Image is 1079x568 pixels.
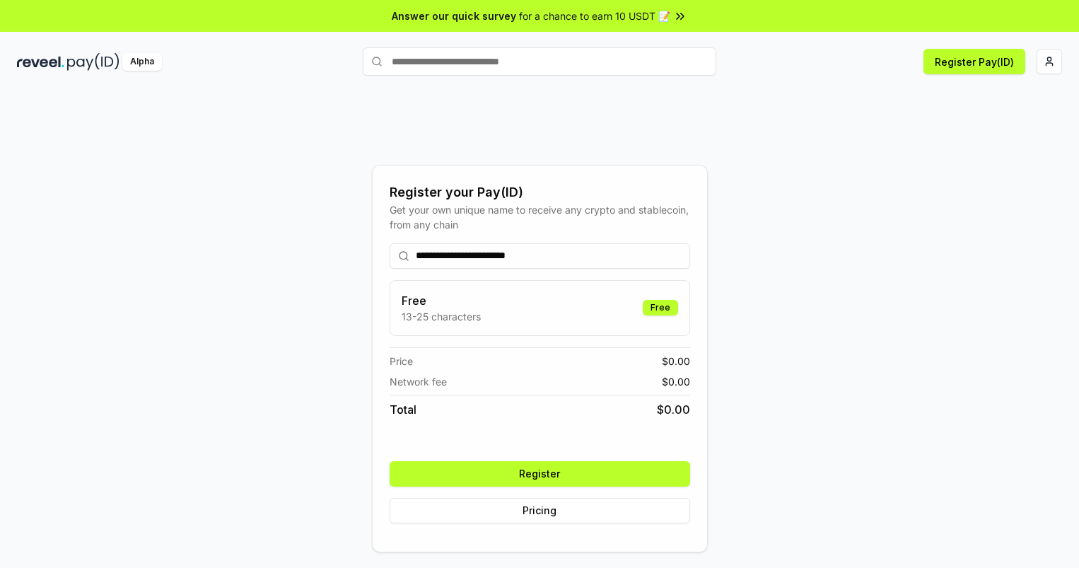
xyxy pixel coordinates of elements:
[17,53,64,71] img: reveel_dark
[657,401,690,418] span: $ 0.00
[122,53,162,71] div: Alpha
[390,202,690,232] div: Get your own unique name to receive any crypto and stablecoin, from any chain
[402,292,481,309] h3: Free
[662,374,690,389] span: $ 0.00
[390,354,413,369] span: Price
[402,309,481,324] p: 13-25 characters
[392,8,516,23] span: Answer our quick survey
[923,49,1025,74] button: Register Pay(ID)
[519,8,670,23] span: for a chance to earn 10 USDT 📝
[390,182,690,202] div: Register your Pay(ID)
[390,401,416,418] span: Total
[662,354,690,369] span: $ 0.00
[390,374,447,389] span: Network fee
[643,300,678,315] div: Free
[67,53,119,71] img: pay_id
[390,498,690,523] button: Pricing
[390,461,690,487] button: Register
